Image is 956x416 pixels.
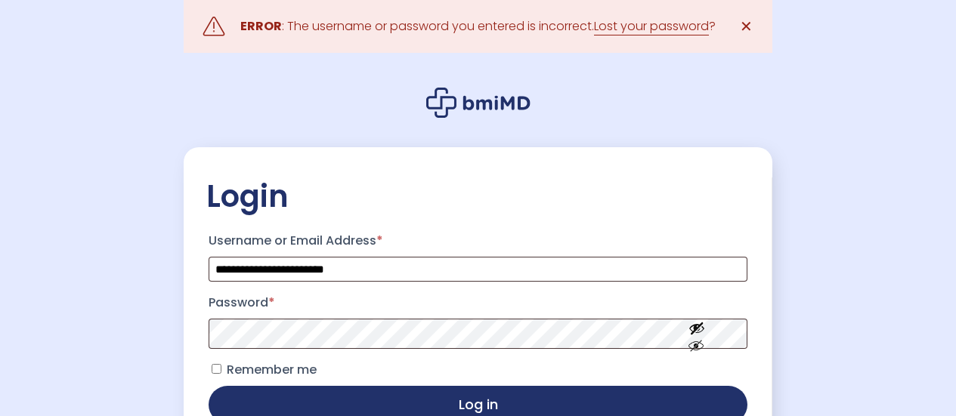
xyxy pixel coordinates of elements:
[206,177,750,215] h2: Login
[740,16,753,37] span: ✕
[731,11,761,42] a: ✕
[240,16,716,37] div: : The username or password you entered is incorrect. ?
[240,17,282,35] strong: ERROR
[212,364,221,374] input: Remember me
[209,291,747,315] label: Password
[594,17,709,35] a: Lost your password
[227,361,317,378] span: Remember me
[209,229,747,253] label: Username or Email Address
[654,308,739,360] button: Show password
